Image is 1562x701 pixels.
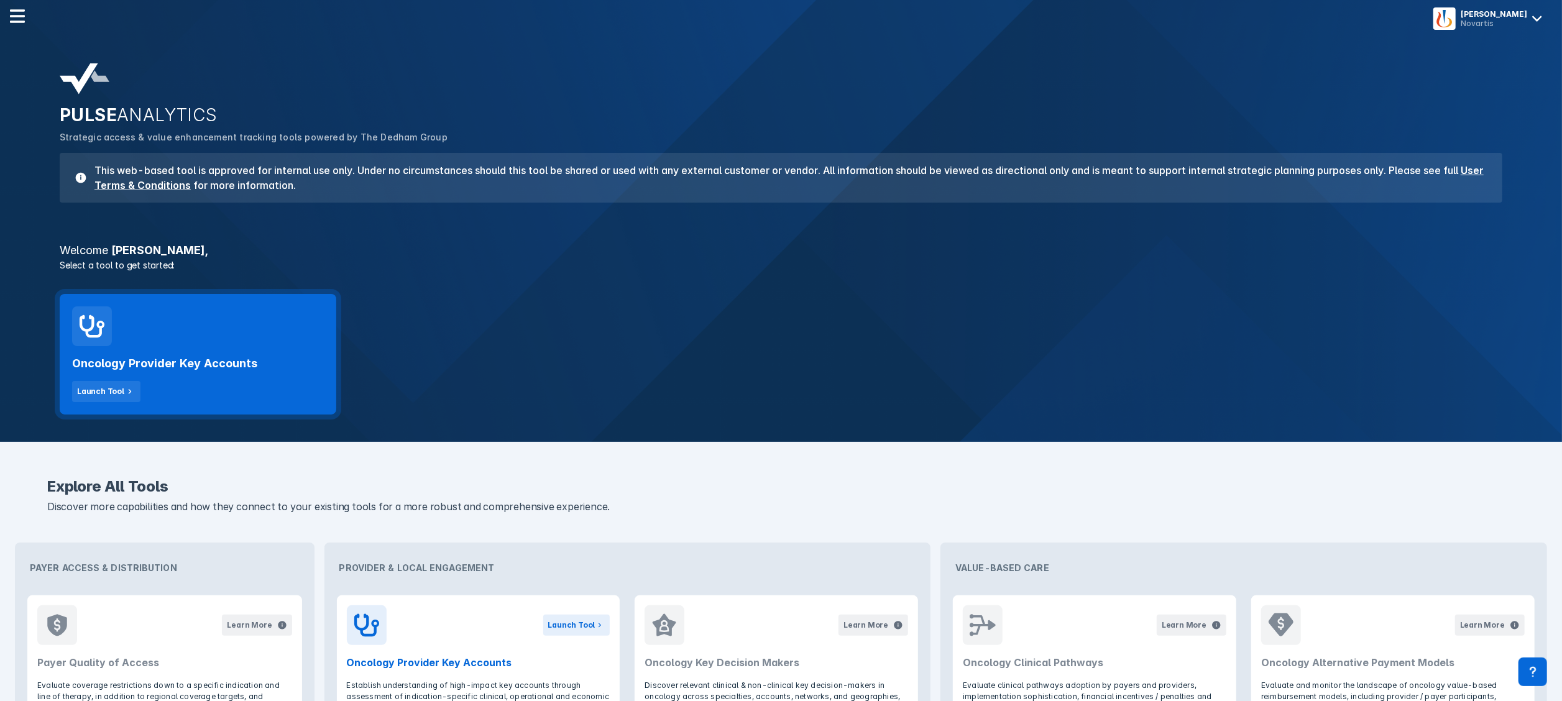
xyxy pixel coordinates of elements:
[77,386,124,397] div: Launch Tool
[1461,9,1527,19] div: [PERSON_NAME]
[945,548,1542,588] div: Value-Based Care
[645,655,908,670] h2: Oncology Key Decision Makers
[87,163,1487,193] h3: This web-based tool is approved for internal use only. Under no circumstances should this tool be...
[1157,615,1226,636] button: Learn More
[60,244,108,257] span: Welcome
[1162,620,1206,631] div: Learn More
[72,356,257,371] h2: Oncology Provider Key Accounts
[843,620,888,631] div: Learn More
[47,499,1515,515] p: Discover more capabilities and how they connect to your existing tools for a more robust and comp...
[543,615,610,636] button: Launch Tool
[47,479,1515,494] h2: Explore All Tools
[838,615,908,636] button: Learn More
[963,655,1226,670] h2: Oncology Clinical Pathways
[1518,657,1547,686] div: Contact Support
[72,381,140,402] button: Launch Tool
[60,294,336,415] a: Oncology Provider Key AccountsLaunch Tool
[60,104,1502,126] h2: PULSE
[329,548,926,588] div: Provider & Local Engagement
[1436,10,1453,27] img: menu button
[20,548,310,588] div: Payer Access & Distribution
[52,245,1510,256] h3: [PERSON_NAME] ,
[347,655,610,670] h2: Oncology Provider Key Accounts
[60,131,1502,144] p: Strategic access & value enhancement tracking tools powered by The Dedham Group
[52,259,1510,272] p: Select a tool to get started:
[227,620,272,631] div: Learn More
[548,620,595,631] div: Launch Tool
[1261,655,1525,670] h2: Oncology Alternative Payment Models
[117,104,218,126] span: ANALYTICS
[1461,19,1527,28] div: Novartis
[10,9,25,24] img: menu--horizontal.svg
[60,63,109,94] img: pulse-analytics-logo
[1460,620,1505,631] div: Learn More
[37,655,292,670] h2: Payer Quality of Access
[1455,615,1525,636] button: Learn More
[222,615,292,636] button: Learn More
